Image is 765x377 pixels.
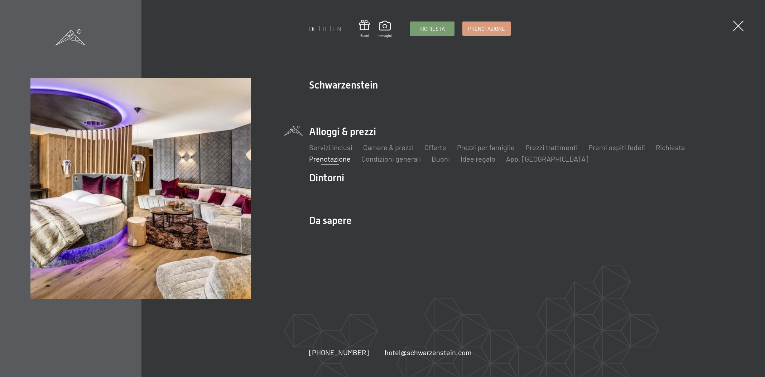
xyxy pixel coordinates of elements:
[378,33,392,38] span: Immagini
[333,25,342,33] a: EN
[526,143,578,152] a: Prezzi trattmenti
[360,20,370,38] a: Buoni
[432,154,450,163] a: Buoni
[30,78,251,299] img: Vacanze in Trentino Alto Adige all'Hotel Schwarzenstein
[656,143,685,152] a: Richiesta
[378,21,392,38] a: Immagini
[425,143,447,152] a: Offerte
[309,143,353,152] a: Servizi inclusi
[461,154,496,163] a: Idee regalo
[385,347,472,357] a: hotel@schwarzenstein.com
[360,33,370,38] span: Buoni
[309,154,351,163] a: Prenotazione
[506,154,589,163] a: App. [GEOGRAPHIC_DATA]
[309,25,317,33] a: DE
[468,25,505,33] span: Prenotazione
[362,154,421,163] a: Condizioni generali
[457,143,515,152] a: Prezzi per famiglie
[309,348,369,357] span: [PHONE_NUMBER]
[309,347,369,357] a: [PHONE_NUMBER]
[364,143,414,152] a: Camere & prezzi
[410,22,454,35] a: Richiesta
[589,143,645,152] a: Premi ospiti fedeli
[323,25,328,33] a: IT
[463,22,511,35] a: Prenotazione
[420,25,445,33] span: Richiesta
